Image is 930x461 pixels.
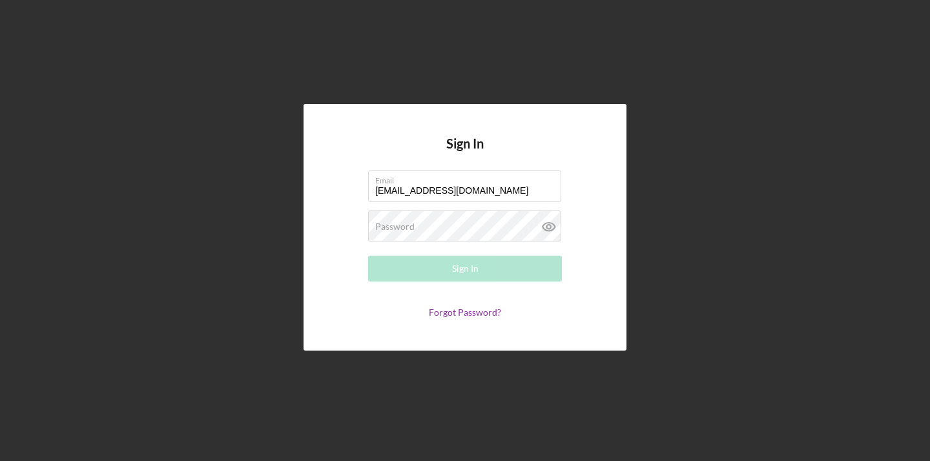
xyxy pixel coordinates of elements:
[368,256,562,282] button: Sign In
[446,136,484,170] h4: Sign In
[429,307,501,318] a: Forgot Password?
[375,171,561,185] label: Email
[452,256,479,282] div: Sign In
[375,221,415,232] label: Password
